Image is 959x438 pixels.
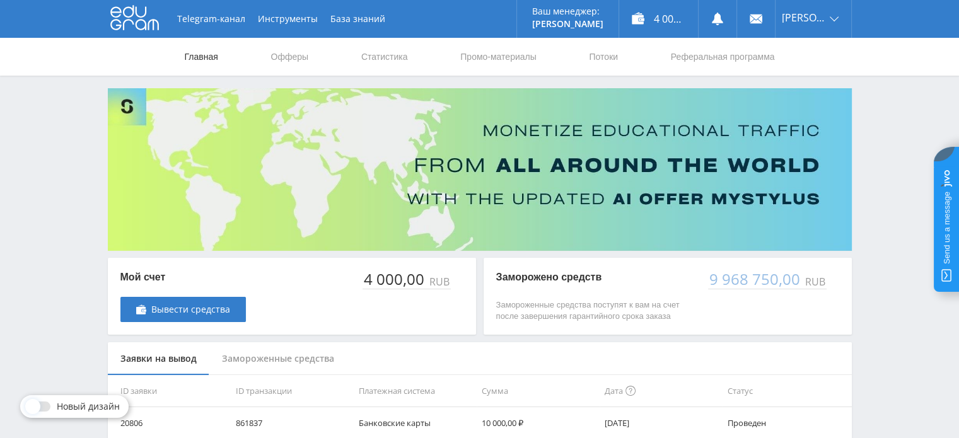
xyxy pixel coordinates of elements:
[363,270,427,288] div: 4 000,00
[270,38,310,76] a: Офферы
[354,375,477,407] th: Платежная система
[532,6,603,16] p: Ваш менеджер:
[496,270,695,284] p: Заморожено средств
[108,88,852,251] img: Banner
[803,276,827,287] div: RUB
[360,38,409,76] a: Статистика
[782,13,826,23] span: [PERSON_NAME]
[120,270,246,284] p: Мой счет
[723,375,851,407] th: Статус
[477,375,600,407] th: Сумма
[532,19,603,29] p: [PERSON_NAME]
[588,38,619,76] a: Потоки
[496,299,695,322] p: Замороженные средства поступят к вам на счет после завершения гарантийного срока заказа
[151,304,230,314] span: Вывести средства
[120,297,246,322] a: Вывести средства
[108,375,231,407] th: ID заявки
[670,38,776,76] a: Реферальная программа
[209,342,347,376] div: Замороженные средства
[708,270,803,288] div: 9 968 750,00
[108,342,209,376] div: Заявки на вывод
[231,375,354,407] th: ID транзакции
[427,276,451,287] div: RUB
[459,38,537,76] a: Промо-материалы
[183,38,219,76] a: Главная
[600,375,723,407] th: Дата
[57,401,120,412] span: Новый дизайн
